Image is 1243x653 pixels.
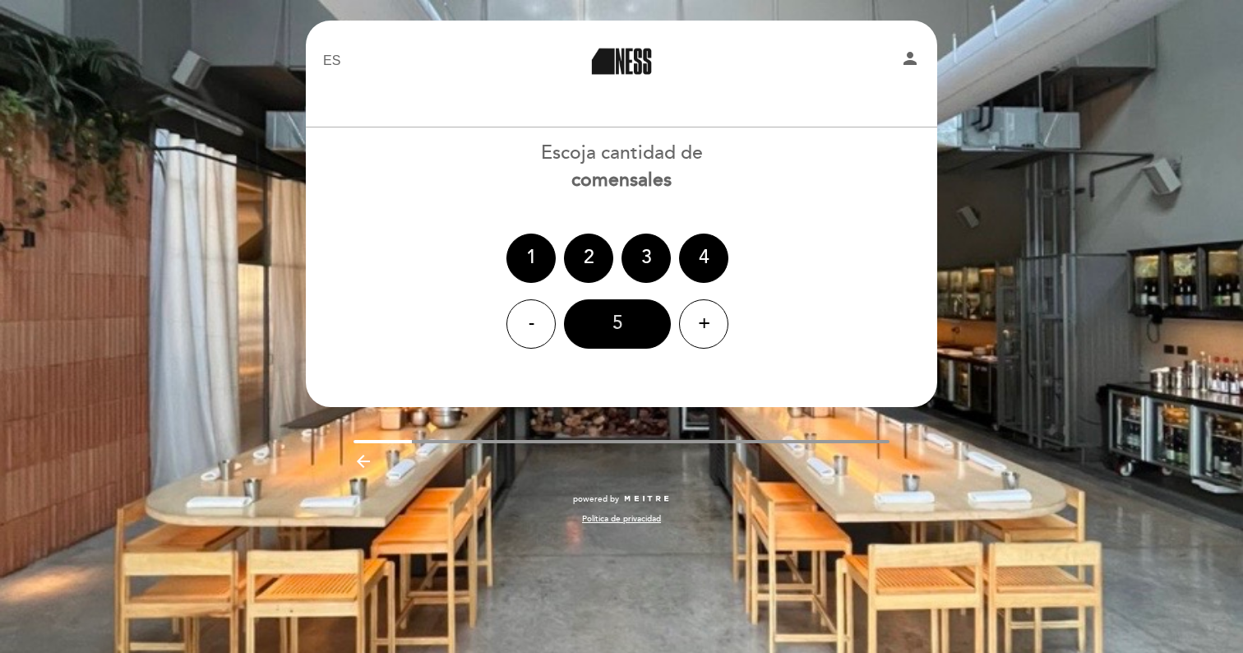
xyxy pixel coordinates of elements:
span: powered by [573,493,619,505]
div: + [679,299,728,349]
a: Ness [519,39,724,84]
button: person [900,49,920,74]
img: MEITRE [623,495,670,503]
div: 3 [621,234,671,283]
div: 4 [679,234,728,283]
a: powered by [573,493,670,505]
div: - [506,299,556,349]
b: comensales [571,169,672,192]
div: Escoja cantidad de [305,140,938,194]
i: person [900,49,920,68]
i: arrow_backward [353,452,373,471]
div: 2 [564,234,613,283]
div: 5 [564,299,671,349]
a: Política de privacidad [582,513,661,525]
div: 1 [506,234,556,283]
